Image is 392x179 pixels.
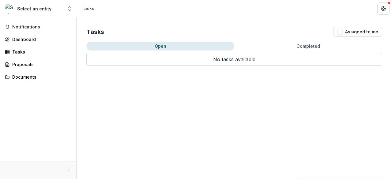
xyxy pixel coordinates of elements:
[12,49,69,55] div: Tasks
[65,167,73,174] button: More
[5,4,15,13] img: Select an entity
[234,42,382,50] button: Completed
[2,34,74,44] a: Dashboard
[333,27,382,37] button: Assigned to me
[12,24,71,30] span: Notifications
[86,42,234,50] button: Open
[377,2,390,15] button: Get Help
[2,47,74,57] a: Tasks
[66,2,74,15] button: Open entity switcher
[81,5,94,12] div: Tasks
[12,61,69,68] div: Proposals
[12,74,69,80] div: Documents
[86,28,104,35] h2: Tasks
[17,6,51,12] div: Select an entity
[2,72,74,82] a: Documents
[2,22,74,32] button: Notifications
[86,53,382,66] p: No tasks available
[79,4,97,13] nav: breadcrumb
[12,36,69,43] div: Dashboard
[2,59,74,69] a: Proposals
